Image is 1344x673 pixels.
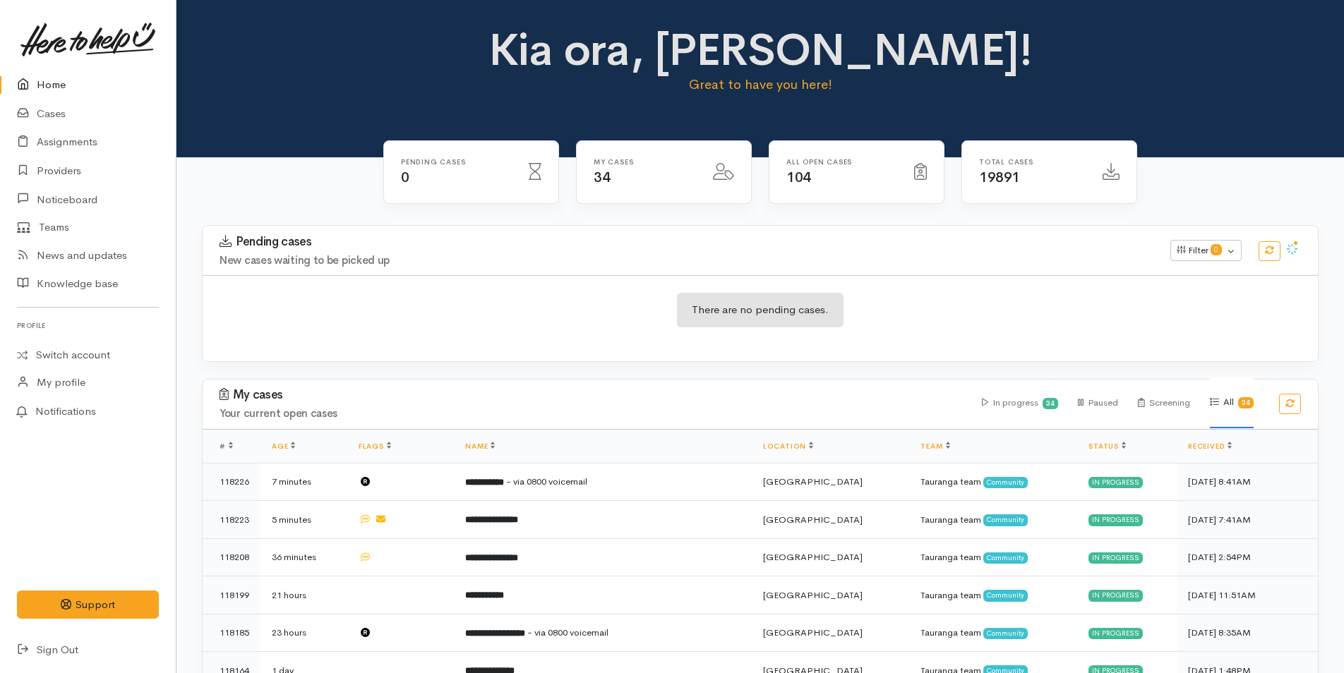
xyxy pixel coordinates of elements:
[1170,240,1242,261] button: Filter0
[763,514,863,526] span: [GEOGRAPHIC_DATA]
[1088,628,1143,639] div: In progress
[983,628,1028,639] span: Community
[979,169,1020,186] span: 19891
[220,388,965,402] h3: My cases
[1138,378,1190,428] div: Screening
[1242,398,1250,407] b: 34
[260,501,347,539] td: 5 minutes
[1211,244,1222,255] span: 0
[17,316,159,335] h6: Profile
[983,514,1028,526] span: Community
[486,25,1036,75] h1: Kia ora, [PERSON_NAME]!
[763,475,863,487] span: [GEOGRAPHIC_DATA]
[1177,501,1318,539] td: [DATE] 7:41AM
[983,552,1028,564] span: Community
[763,589,863,601] span: [GEOGRAPHIC_DATA]
[220,442,233,451] span: #
[1088,590,1143,601] div: In progress
[1177,538,1318,576] td: [DATE] 2:54PM
[909,538,1077,576] td: Tauranga team
[1078,378,1118,428] div: Paused
[1088,442,1126,451] a: Status
[260,463,347,501] td: 7 minutes
[786,158,897,166] h6: All Open cases
[909,614,1077,652] td: Tauranga team
[220,408,965,420] h4: Your current open cases
[486,75,1036,95] p: Great to have you here!
[1088,552,1143,564] div: In progress
[220,255,1153,267] h4: New cases waiting to be picked up
[1046,399,1055,408] b: 34
[1177,576,1318,614] td: [DATE] 11:51AM
[506,475,587,487] span: - via 0800 voicemail
[1177,614,1318,652] td: [DATE] 8:35AM
[786,169,811,186] span: 104
[1177,463,1318,501] td: [DATE] 8:41AM
[920,442,949,451] a: Team
[272,442,295,451] a: Age
[203,463,260,501] td: 118226
[203,501,260,539] td: 118223
[1210,377,1254,428] div: All
[527,626,608,638] span: - via 0800 voicemail
[763,551,863,563] span: [GEOGRAPHIC_DATA]
[909,463,1077,501] td: Tauranga team
[763,442,813,451] a: Location
[401,169,409,186] span: 0
[203,538,260,576] td: 118208
[203,614,260,652] td: 118185
[763,626,863,638] span: [GEOGRAPHIC_DATA]
[677,293,844,327] div: There are no pending cases.
[359,442,391,451] a: Flags
[260,614,347,652] td: 23 hours
[909,576,1077,614] td: Tauranga team
[979,158,1086,166] h6: Total cases
[983,590,1028,601] span: Community
[260,538,347,576] td: 36 minutes
[17,590,159,619] button: Support
[983,477,1028,488] span: Community
[1088,514,1143,526] div: In progress
[909,501,1077,539] td: Tauranga team
[594,158,696,166] h6: My cases
[1188,442,1232,451] a: Received
[1088,477,1143,488] div: In progress
[260,576,347,614] td: 21 hours
[465,442,495,451] a: Name
[594,169,610,186] span: 34
[401,158,512,166] h6: Pending cases
[220,235,1153,249] h3: Pending cases
[203,576,260,614] td: 118199
[982,378,1059,428] div: In progress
